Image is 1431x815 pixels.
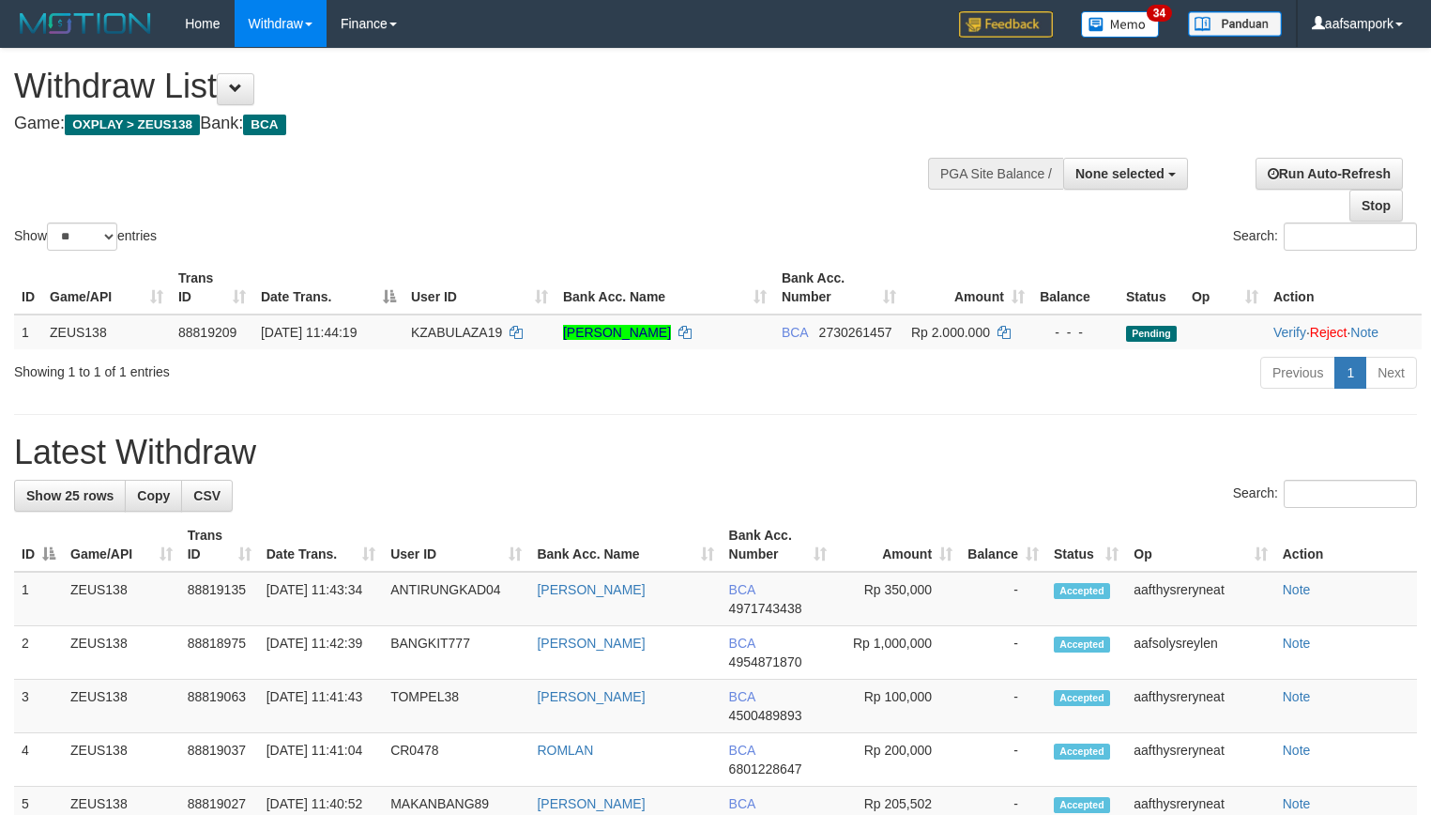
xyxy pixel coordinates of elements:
[14,261,42,315] th: ID
[14,733,63,787] td: 4
[14,68,936,105] h1: Withdraw List
[14,480,126,512] a: Show 25 rows
[834,733,960,787] td: Rp 200,000
[729,689,755,704] span: BCA
[911,325,990,340] span: Rp 2.000.000
[1046,518,1126,572] th: Status: activate to sort column ascending
[1275,518,1417,572] th: Action
[14,518,63,572] th: ID: activate to sort column descending
[1260,357,1335,389] a: Previous
[180,626,259,680] td: 88818975
[178,325,236,340] span: 88819209
[834,572,960,626] td: Rp 350,000
[403,261,556,315] th: User ID: activate to sort column ascending
[1283,636,1311,651] a: Note
[722,518,835,572] th: Bank Acc. Number: activate to sort column ascending
[729,601,802,616] span: Copy 4971743438 to clipboard
[1266,261,1422,315] th: Action
[782,325,808,340] span: BCA
[1283,796,1311,811] a: Note
[259,626,383,680] td: [DATE] 11:42:39
[383,733,529,787] td: CR0478
[1126,626,1274,680] td: aafsolysreylen
[1032,261,1119,315] th: Balance
[65,115,200,135] span: OXPLAY > ZEUS138
[1233,480,1417,508] label: Search:
[171,261,253,315] th: Trans ID: activate to sort column ascending
[180,733,259,787] td: 88819037
[1126,518,1274,572] th: Op: activate to sort column ascending
[729,654,802,669] span: Copy 4954871870 to clipboard
[729,761,802,777] span: Copy 6801228647 to clipboard
[1054,797,1110,813] span: Accepted
[1126,680,1274,733] td: aafthysreryneat
[383,680,529,733] td: TOMPEL38
[243,115,285,135] span: BCA
[180,518,259,572] th: Trans ID: activate to sort column ascending
[180,572,259,626] td: 88819135
[1119,261,1184,315] th: Status
[1273,325,1306,340] a: Verify
[1365,357,1417,389] a: Next
[1283,689,1311,704] a: Note
[729,796,755,811] span: BCA
[14,680,63,733] td: 3
[1266,315,1422,349] td: · ·
[960,680,1046,733] td: -
[1054,690,1110,706] span: Accepted
[537,689,645,704] a: [PERSON_NAME]
[14,115,936,133] h4: Game: Bank:
[774,261,904,315] th: Bank Acc. Number: activate to sort column ascending
[928,158,1063,190] div: PGA Site Balance /
[1188,11,1282,37] img: panduan.png
[729,636,755,651] span: BCA
[537,636,645,651] a: [PERSON_NAME]
[14,223,157,251] label: Show entries
[14,355,582,381] div: Showing 1 to 1 of 1 entries
[834,518,960,572] th: Amount: activate to sort column ascending
[383,626,529,680] td: BANGKIT777
[1233,223,1417,251] label: Search:
[1126,572,1274,626] td: aafthysreryneat
[1040,323,1111,342] div: - - -
[26,488,114,503] span: Show 25 rows
[259,680,383,733] td: [DATE] 11:41:43
[1283,582,1311,597] a: Note
[63,626,180,680] td: ZEUS138
[537,796,645,811] a: [PERSON_NAME]
[1081,11,1160,38] img: Button%20Memo.svg
[63,572,180,626] td: ZEUS138
[834,680,960,733] td: Rp 100,000
[556,261,774,315] th: Bank Acc. Name: activate to sort column ascending
[1350,325,1378,340] a: Note
[259,518,383,572] th: Date Trans.: activate to sort column ascending
[63,733,180,787] td: ZEUS138
[42,261,171,315] th: Game/API: activate to sort column ascending
[960,572,1046,626] td: -
[537,582,645,597] a: [PERSON_NAME]
[180,680,259,733] td: 88819063
[1075,166,1165,181] span: None selected
[1283,743,1311,758] a: Note
[14,9,157,38] img: MOTION_logo.png
[383,518,529,572] th: User ID: activate to sort column ascending
[1063,158,1188,190] button: None selected
[1126,733,1274,787] td: aafthysreryneat
[1256,158,1403,190] a: Run Auto-Refresh
[193,488,221,503] span: CSV
[1147,5,1172,22] span: 34
[1054,744,1110,760] span: Accepted
[125,480,182,512] a: Copy
[529,518,721,572] th: Bank Acc. Name: activate to sort column ascending
[63,680,180,733] td: ZEUS138
[729,582,755,597] span: BCA
[63,518,180,572] th: Game/API: activate to sort column ascending
[729,743,755,758] span: BCA
[253,261,403,315] th: Date Trans.: activate to sort column descending
[959,11,1053,38] img: Feedback.jpg
[1334,357,1366,389] a: 1
[904,261,1032,315] th: Amount: activate to sort column ascending
[181,480,233,512] a: CSV
[960,733,1046,787] td: -
[1310,325,1347,340] a: Reject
